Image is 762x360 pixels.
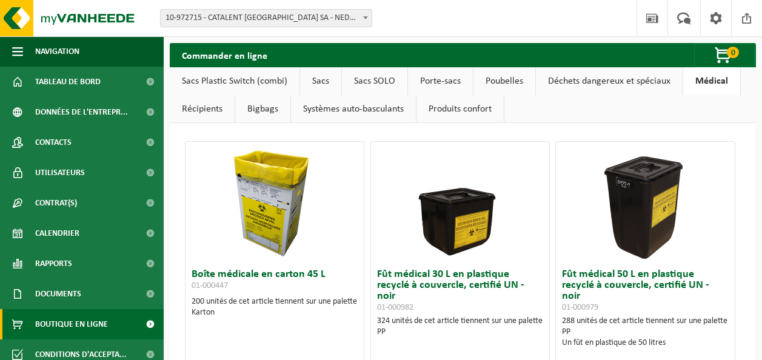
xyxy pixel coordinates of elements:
span: 01-000982 [377,303,413,312]
div: 288 unités de cet article tiennent sur une palette [562,316,729,348]
div: 324 unités de cet article tiennent sur une palette [377,316,544,338]
span: Contacts [35,127,72,158]
span: 10-972715 - CATALENT BELGIUM SA - NEDER-OVER-HEEMBEEK [161,10,372,27]
div: Karton [192,307,358,318]
span: Utilisateurs [35,158,85,188]
a: Récipients [170,95,235,123]
a: Sacs [300,67,341,95]
h2: Commander en ligne [170,43,279,67]
span: Contrat(s) [35,188,77,218]
img: 01-000447 [214,142,335,263]
div: Un fût en plastique de 50 litres [562,338,729,348]
h3: Fût médical 50 L en plastique recyclé à couvercle, certifié UN - noir [562,269,729,313]
span: Navigation [35,36,79,67]
span: 0 [727,47,739,58]
a: Produits confort [416,95,504,123]
a: Bigbags [235,95,290,123]
span: Rapports [35,248,72,279]
a: Systèmes auto-basculants [291,95,416,123]
a: Sacs Plastic Switch (combi) [170,67,299,95]
a: Porte-sacs [408,67,473,95]
span: Tableau de bord [35,67,101,97]
span: 01-000979 [562,303,598,312]
h3: Boîte médicale en carton 45 L [192,269,358,293]
span: 01-000447 [192,281,228,290]
span: 10-972715 - CATALENT BELGIUM SA - NEDER-OVER-HEEMBEEK [160,9,372,27]
a: Déchets dangereux et spéciaux [536,67,683,95]
a: Poubelles [473,67,535,95]
span: Boutique en ligne [35,309,108,339]
h3: Fût médical 30 L en plastique recyclé à couvercle, certifié UN - noir [377,269,544,313]
div: PP [562,327,729,338]
span: Calendrier [35,218,79,248]
span: Documents [35,279,81,309]
img: 01-000982 [399,142,521,263]
div: PP [377,327,544,338]
div: 200 unités de cet article tiennent sur une palette [192,296,358,318]
button: 0 [694,43,755,67]
span: Données de l'entrepr... [35,97,128,127]
img: 01-000979 [585,142,706,263]
a: Sacs SOLO [342,67,407,95]
a: Médical [683,67,740,95]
